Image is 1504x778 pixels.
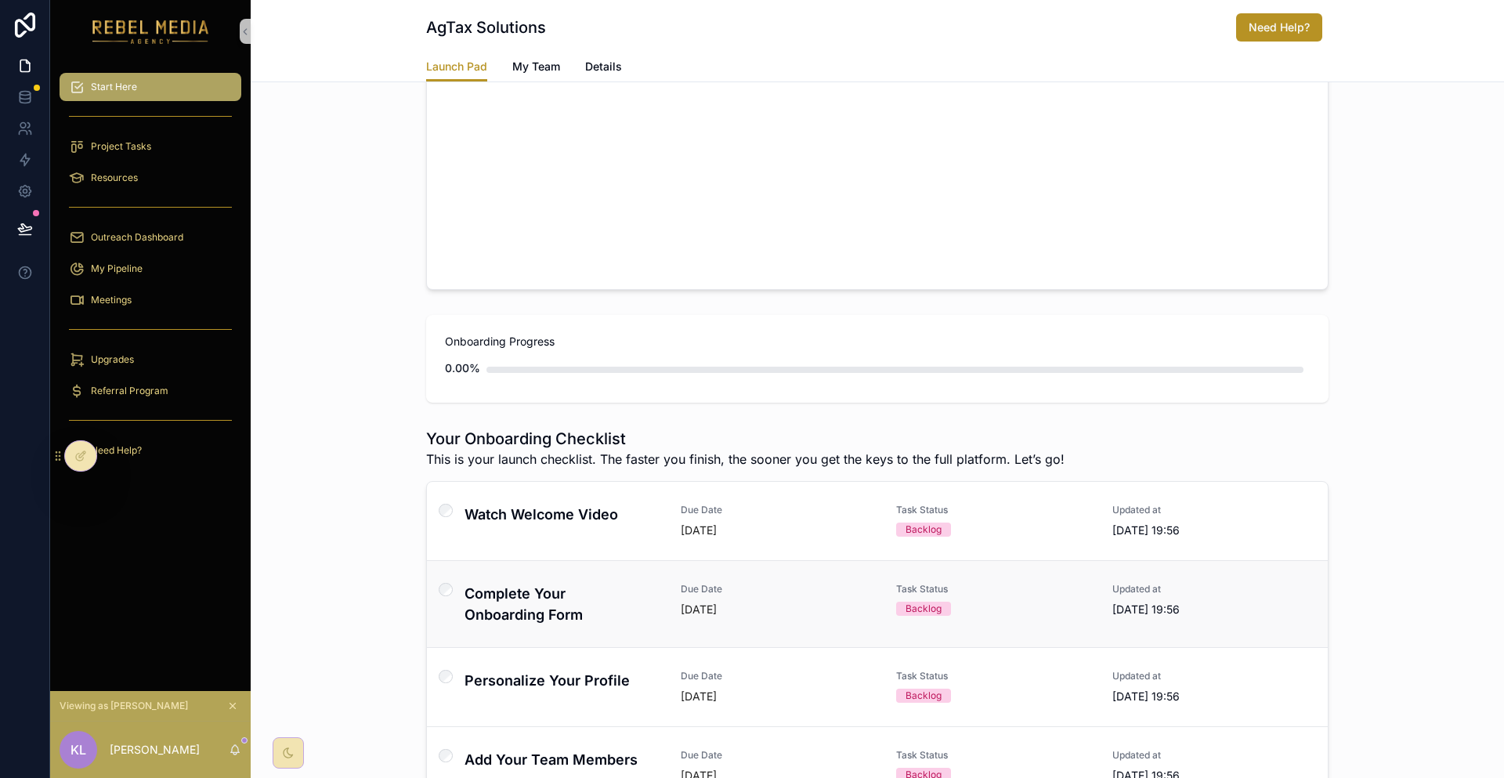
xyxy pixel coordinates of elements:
a: Launch Pad [426,52,487,82]
span: Referral Program [91,385,168,397]
span: Project Tasks [91,140,151,153]
a: Outreach Dashboard [60,223,241,251]
span: Task Status [896,670,1094,682]
h4: Add Your Team Members [465,749,662,770]
span: Due Date [681,670,878,682]
span: Upgrades [91,353,134,366]
span: Updated at [1112,504,1310,516]
a: My Team [512,52,560,84]
a: My Pipeline [60,255,241,283]
a: Meetings [60,286,241,314]
span: Updated at [1112,583,1310,595]
h1: AgTax Solutions [426,16,546,38]
div: Backlog [906,689,942,703]
p: [DATE] [681,602,717,617]
a: Details [585,52,622,84]
span: Onboarding Progress [445,334,1310,349]
span: Start Here [91,81,137,93]
div: Backlog [906,523,942,537]
a: Resources [60,164,241,192]
a: Personalize Your ProfileDue Date[DATE]Task StatusBacklogUpdated at[DATE] 19:56 [427,647,1328,726]
p: [PERSON_NAME] [110,742,200,758]
div: scrollable content [50,63,251,483]
h4: Personalize Your Profile [465,670,662,691]
span: Need Help? [1249,20,1310,35]
span: [DATE] 19:56 [1112,602,1310,617]
span: [DATE] 19:56 [1112,689,1310,704]
span: Updated at [1112,670,1310,682]
p: [DATE] [681,689,717,704]
span: KL [70,740,86,759]
span: Due Date [681,583,878,595]
span: Viewing as [PERSON_NAME] [60,700,188,712]
span: Outreach Dashboard [91,231,183,244]
a: Complete Your Onboarding FormDue Date[DATE]Task StatusBacklogUpdated at[DATE] 19:56 [427,560,1328,647]
span: Details [585,59,622,74]
span: Meetings [91,294,132,306]
span: Task Status [896,583,1094,595]
h4: Complete Your Onboarding Form [465,583,662,625]
span: This is your launch checklist. The faster you finish, the sooner you get the keys to the full pla... [426,450,1065,469]
a: Referral Program [60,377,241,405]
h1: Your Onboarding Checklist [426,428,1065,450]
a: Watch Welcome VideoDue Date[DATE]Task StatusBacklogUpdated at[DATE] 19:56 [427,482,1328,560]
span: Due Date [681,749,878,762]
span: My Team [512,59,560,74]
a: Project Tasks [60,132,241,161]
h4: Watch Welcome Video [465,504,662,525]
img: App logo [92,19,209,44]
div: 0.00% [445,353,480,384]
span: Updated at [1112,749,1310,762]
p: [DATE] [681,523,717,538]
span: Launch Pad [426,59,487,74]
span: Task Status [896,504,1094,516]
button: Need Help? [1236,13,1322,42]
span: Task Status [896,749,1094,762]
div: Backlog [906,602,942,616]
span: Resources [91,172,138,184]
span: [DATE] 19:56 [1112,523,1310,538]
a: Start Here [60,73,241,101]
span: Due Date [681,504,878,516]
a: Upgrades [60,346,241,374]
span: My Pipeline [91,262,143,275]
